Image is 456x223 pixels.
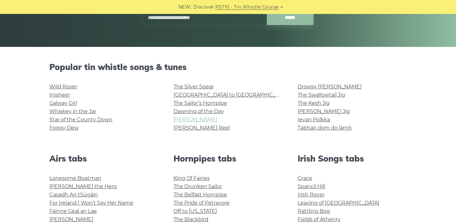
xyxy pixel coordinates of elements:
[174,154,282,163] h2: Hornpipes tabs
[298,125,352,131] a: Tabhair dom do lámh
[49,62,407,72] h2: Popular tin whistle songs & tunes
[49,183,117,189] a: [PERSON_NAME] the Hero
[174,200,230,206] a: The Pride of Petravore
[298,117,330,123] a: Ievan Polkka
[49,208,97,214] a: Fáinne Geal an Lae
[298,92,345,98] a: The Swallowtail Jig
[174,117,217,123] a: [PERSON_NAME]
[174,84,214,90] a: The Silver Spear
[49,92,70,98] a: Inisheer
[174,208,217,214] a: Off to [US_STATE]
[215,3,279,11] a: PST10 - Tin Whistle Course
[298,108,350,114] a: [PERSON_NAME] Jig
[174,125,230,131] a: [PERSON_NAME] Reel
[174,192,227,198] a: The Belfast Hornpipe
[49,175,101,181] a: Lonesome Boatman
[49,192,98,198] a: Casadh An tSúgáin
[174,183,222,189] a: The Drunken Sailor
[298,100,330,106] a: The Kesh Jig
[179,3,192,11] span: NEW:
[298,175,312,181] a: Grace
[298,216,340,222] a: Fields of Athenry
[49,200,133,206] a: For Ireland I Won’t Say Her Name
[49,154,158,163] h2: Airs tabs
[298,200,379,206] a: Leaving of [GEOGRAPHIC_DATA]
[49,108,96,114] a: Whiskey in the Jar
[174,108,224,114] a: Dawning of the Day
[298,84,362,90] a: Drowsy [PERSON_NAME]
[174,216,208,222] a: The Blackbird
[49,216,93,222] a: [PERSON_NAME]
[193,3,214,11] span: Discover
[174,100,227,106] a: The Sailor’s Hornpipe
[298,192,325,198] a: Irish Rover
[174,92,290,98] a: [GEOGRAPHIC_DATA] to [GEOGRAPHIC_DATA]
[49,100,77,106] a: Galway Girl
[298,154,407,163] h2: Irish Songs tabs
[298,183,325,189] a: Spancil Hill
[49,84,77,90] a: Wild Rover
[49,125,79,131] a: Foggy Dew
[49,117,112,123] a: Star of the County Down
[174,175,210,181] a: King Of Fairies
[298,208,330,214] a: Rattling Bog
